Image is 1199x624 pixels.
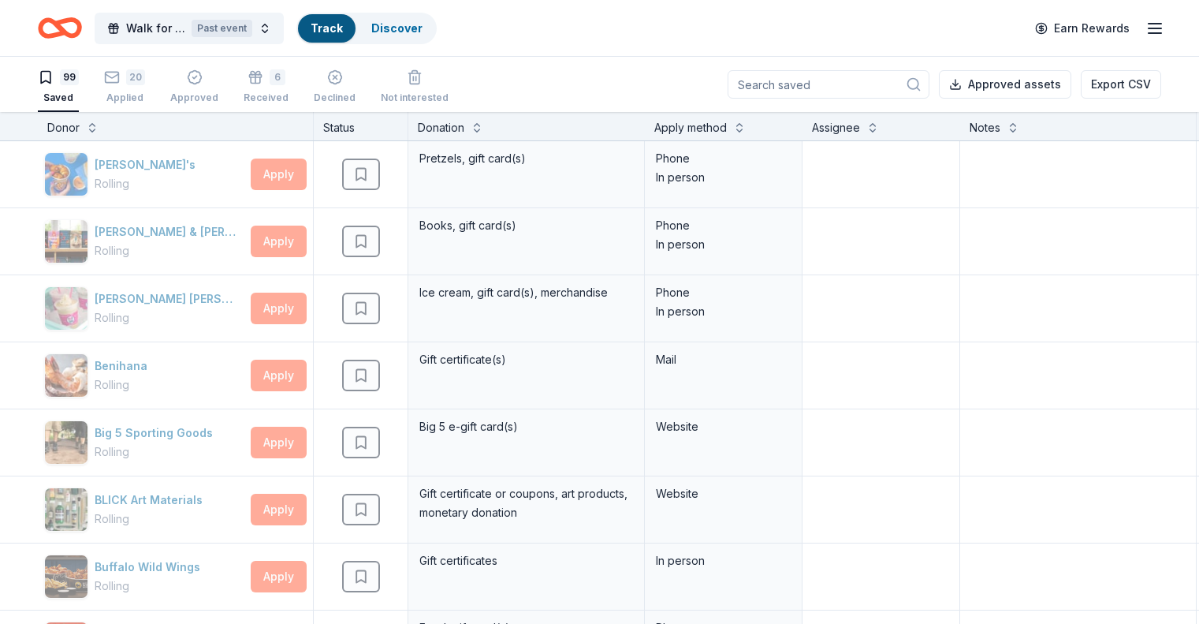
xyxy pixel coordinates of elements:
[60,69,79,85] div: 99
[728,70,929,99] input: Search saved
[656,235,791,254] div: In person
[95,13,284,44] button: Walk for RestaveksPast event
[418,118,464,137] div: Donation
[104,63,145,112] button: 20Applied
[656,417,791,436] div: Website
[812,118,860,137] div: Assignee
[418,483,635,524] div: Gift certificate or coupons, art products, monetary donation
[126,69,145,85] div: 20
[656,551,791,570] div: In person
[1081,70,1161,99] button: Export CSV
[656,149,791,168] div: Phone
[656,283,791,302] div: Phone
[656,350,791,369] div: Mail
[656,302,791,321] div: In person
[654,118,727,137] div: Apply method
[38,92,79,104] div: Saved
[314,112,408,140] div: Status
[270,69,285,85] div: 6
[47,118,80,137] div: Donor
[418,215,635,237] div: Books, gift card(s)
[418,550,635,572] div: Gift certificates
[38,63,79,112] button: 99Saved
[314,63,356,112] button: Declined
[656,484,791,503] div: Website
[418,349,635,371] div: Gift certificate(s)
[244,92,289,104] div: Received
[371,21,423,35] a: Discover
[38,9,82,47] a: Home
[656,216,791,235] div: Phone
[126,19,185,38] span: Walk for Restaveks
[418,148,635,170] div: Pretzels, gift card(s)
[170,92,218,104] div: Approved
[418,282,635,304] div: Ice cream, gift card(s), merchandise
[656,168,791,187] div: In person
[939,70,1071,99] button: Approved assets
[418,416,635,438] div: Big 5 e-gift card(s)
[192,20,252,37] div: Past event
[311,21,343,35] a: Track
[244,63,289,112] button: 6Received
[1026,14,1139,43] a: Earn Rewards
[970,118,1000,137] div: Notes
[104,92,145,104] div: Applied
[170,63,218,112] button: Approved
[296,13,437,44] button: TrackDiscover
[381,92,449,104] div: Not interested
[381,63,449,112] button: Not interested
[314,92,356,104] div: Declined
